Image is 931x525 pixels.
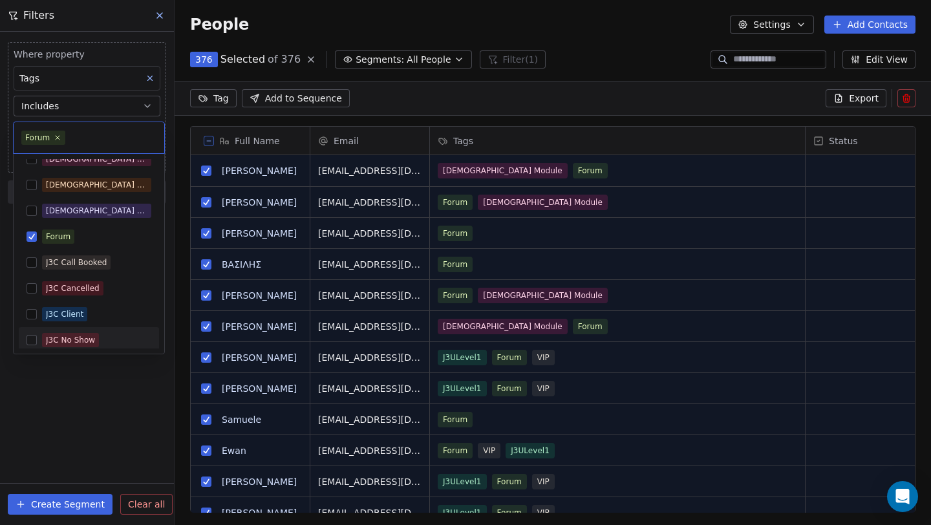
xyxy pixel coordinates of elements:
div: [DEMOGRAPHIC_DATA] Prep [46,179,147,191]
div: [DEMOGRAPHIC_DATA] Module [46,153,147,165]
div: J3C Cancelled [46,283,100,294]
div: J3C No Show [46,334,95,346]
div: J3C Client [46,308,83,320]
div: [DEMOGRAPHIC_DATA] Prep New [46,205,147,217]
div: Forum [25,132,50,144]
div: J3C Call Booked [46,257,107,268]
div: Forum [46,231,70,242]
